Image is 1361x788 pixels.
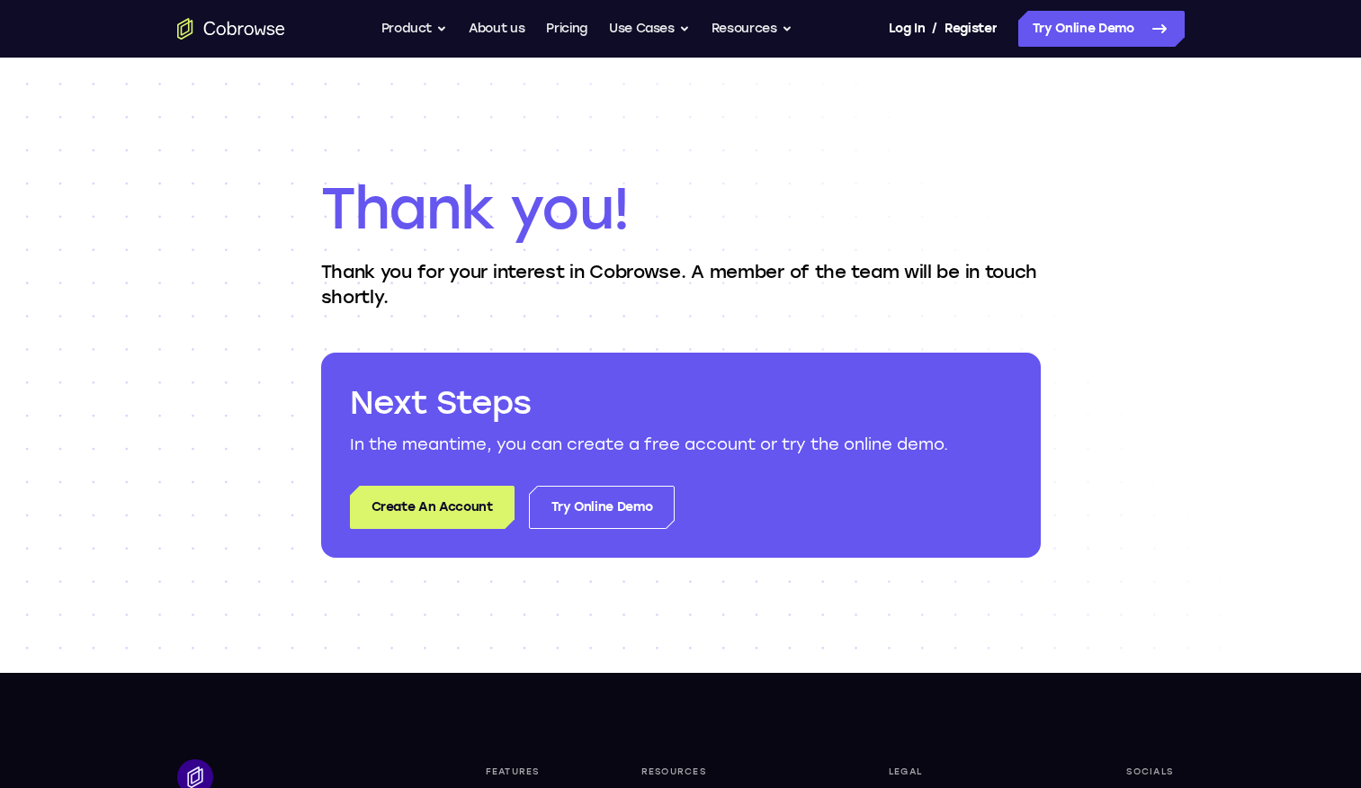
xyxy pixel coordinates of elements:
div: Socials [1119,759,1184,784]
div: Legal [882,759,1049,784]
a: Register [945,11,997,47]
a: Try Online Demo [1018,11,1185,47]
button: Use Cases [609,11,690,47]
a: Create An Account [350,486,515,529]
span: / [932,18,937,40]
a: Try Online Demo [529,486,676,529]
a: Go to the home page [177,18,285,40]
h2: Next Steps [350,381,1012,425]
button: Resources [712,11,792,47]
p: Thank you for your interest in Cobrowse. A member of the team will be in touch shortly. [321,259,1041,309]
div: Resources [634,759,811,784]
div: Features [479,759,564,784]
a: About us [469,11,524,47]
a: Log In [889,11,925,47]
h1: Thank you! [321,173,1041,245]
p: In the meantime, you can create a free account or try the online demo. [350,432,1012,457]
button: Product [381,11,448,47]
a: Pricing [546,11,587,47]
